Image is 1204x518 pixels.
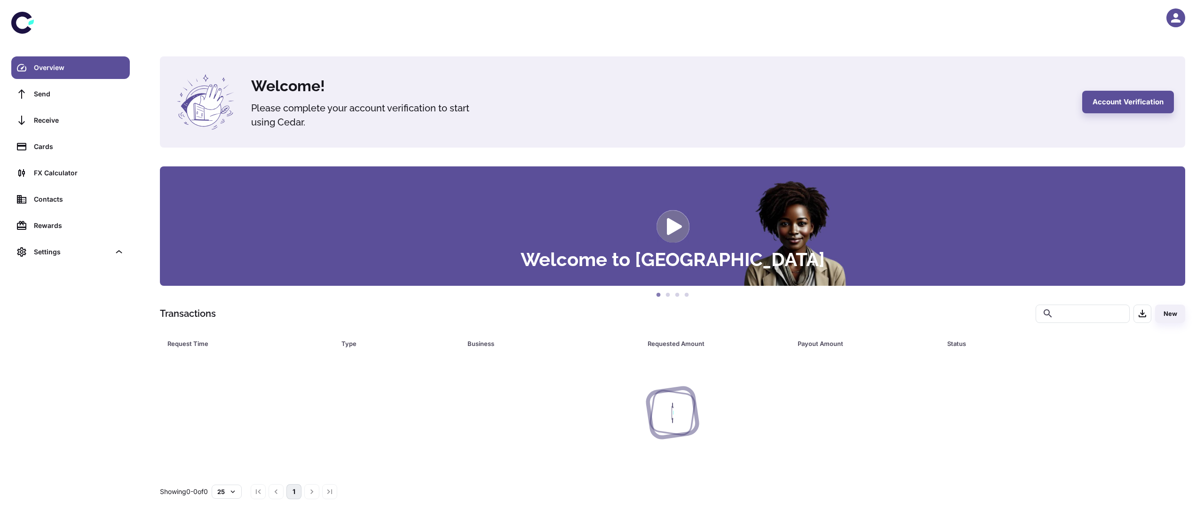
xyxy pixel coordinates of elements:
div: Overview [34,63,124,73]
span: Payout Amount [798,337,936,350]
button: 3 [673,290,682,300]
a: Contacts [11,188,130,211]
button: 4 [682,290,691,300]
button: 25 [212,485,242,499]
a: Send [11,83,130,105]
div: Requested Amount [648,337,774,350]
div: Settings [11,241,130,263]
div: Request Time [167,337,318,350]
p: Showing 0-0 of 0 [160,487,208,497]
div: FX Calculator [34,168,124,178]
h4: Welcome! [251,75,1071,97]
span: Status [947,337,1146,350]
h1: Transactions [160,306,216,321]
button: New [1155,305,1185,323]
div: Type [341,337,444,350]
button: 2 [663,290,673,300]
div: Status [947,337,1134,350]
a: Rewards [11,214,130,237]
button: Account Verification [1082,91,1174,113]
a: Overview [11,56,130,79]
span: Type [341,337,456,350]
button: 1 [654,290,663,300]
div: Settings [34,247,110,257]
a: Receive [11,109,130,132]
button: page 1 [286,484,301,499]
div: Rewards [34,220,124,231]
span: Requested Amount [648,337,786,350]
h3: Welcome to [GEOGRAPHIC_DATA] [521,250,825,269]
nav: pagination navigation [249,484,339,499]
div: Receive [34,115,124,126]
div: Contacts [34,194,124,204]
div: Send [34,89,124,99]
a: Cards [11,135,130,158]
span: Request Time [167,337,330,350]
div: Payout Amount [798,337,924,350]
h5: Please complete your account verification to start using Cedar. [251,101,486,129]
a: FX Calculator [11,162,130,184]
div: Cards [34,141,124,152]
